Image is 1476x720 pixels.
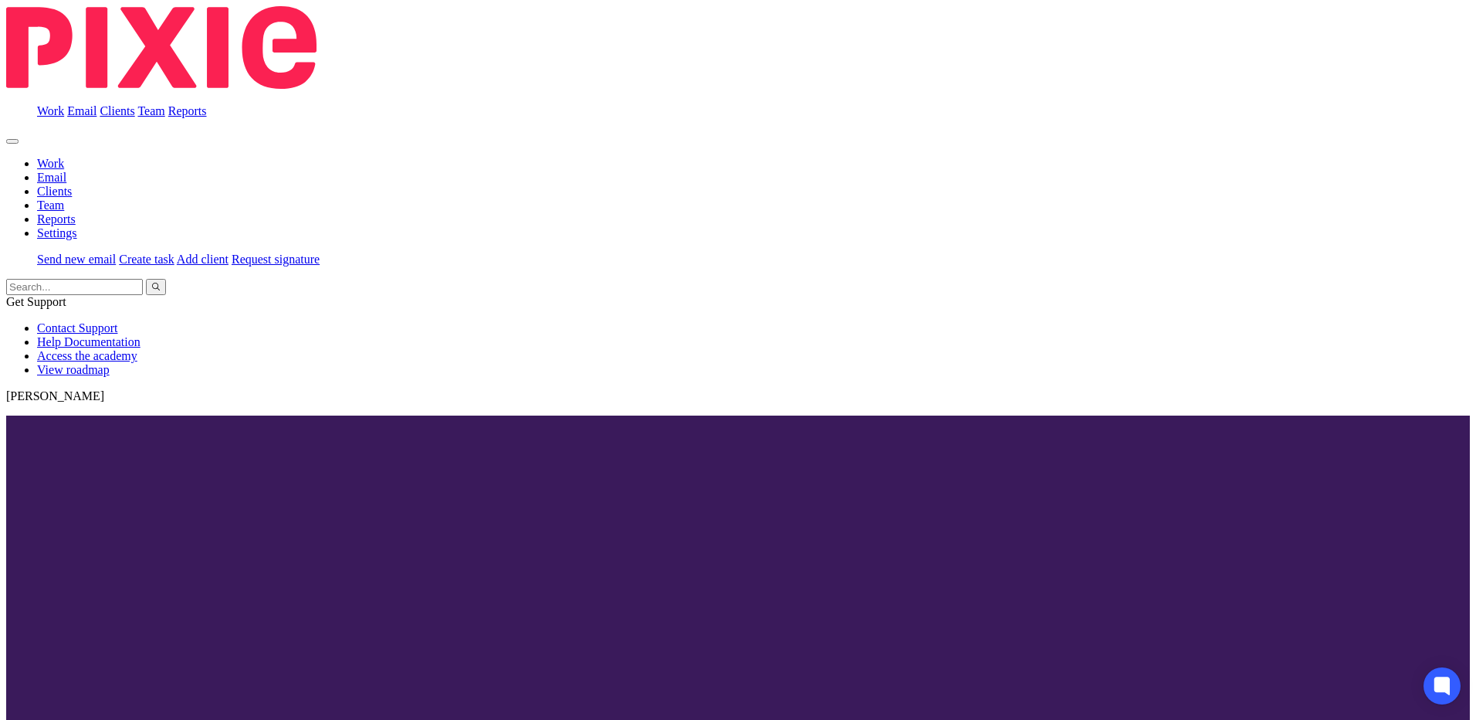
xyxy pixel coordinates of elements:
[37,321,117,335] a: Contact Support
[168,104,207,117] a: Reports
[232,253,320,266] a: Request signature
[119,253,174,266] a: Create task
[37,226,77,239] a: Settings
[6,6,317,89] img: Pixie
[37,212,76,226] a: Reports
[6,279,143,295] input: Search
[37,199,64,212] a: Team
[37,363,110,376] a: View roadmap
[37,157,64,170] a: Work
[6,295,66,308] span: Get Support
[37,349,137,362] a: Access the academy
[6,389,1470,403] p: [PERSON_NAME]
[100,104,134,117] a: Clients
[37,104,64,117] a: Work
[67,104,96,117] a: Email
[37,171,66,184] a: Email
[137,104,164,117] a: Team
[37,335,140,348] a: Help Documentation
[146,279,166,295] button: Search
[37,253,116,266] a: Send new email
[177,253,229,266] a: Add client
[37,185,72,198] a: Clients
